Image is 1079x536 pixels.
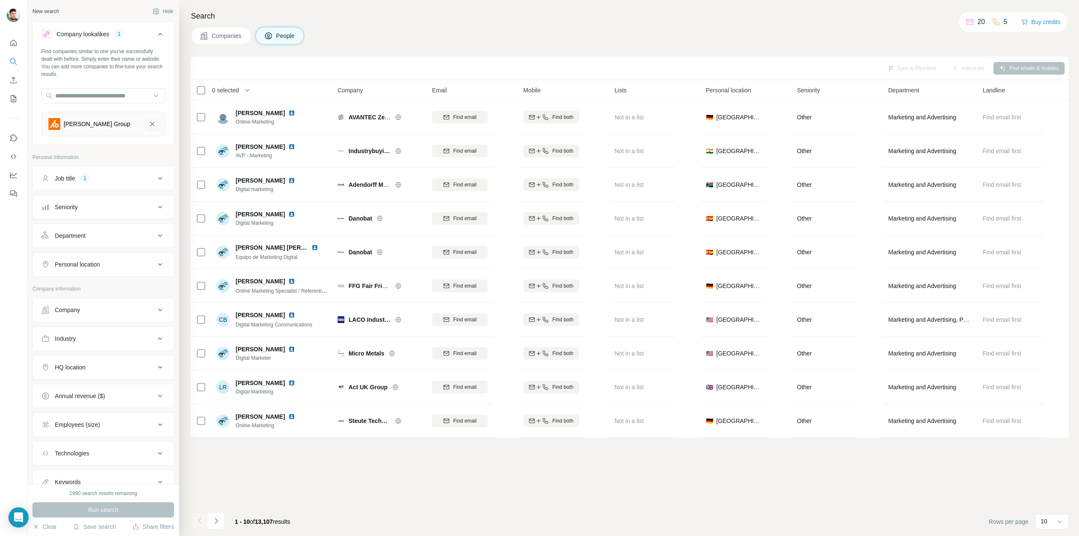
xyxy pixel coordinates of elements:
[706,417,713,425] span: 🇩🇪
[706,147,713,155] span: 🇮🇳
[288,413,295,420] img: LinkedIn logo
[432,178,488,191] button: Find email
[717,214,762,223] span: [GEOGRAPHIC_DATA]
[236,422,305,429] span: Online-Marketing
[983,417,1021,424] span: Find email first
[432,280,488,292] button: Find email
[453,282,476,290] span: Find email
[338,384,344,391] img: Logo of Act UK Group
[216,212,230,225] img: Avatar
[552,417,573,425] span: Find both
[33,443,174,463] button: Technologies
[216,414,230,428] img: Avatar
[615,316,644,323] span: Not in a list
[797,316,812,323] span: Other
[989,517,1028,526] span: Rows per page
[236,176,285,185] span: [PERSON_NAME]
[216,279,230,293] img: Avatar
[888,282,956,290] span: Marketing and Advertising
[132,523,174,531] button: Share filters
[33,168,174,189] button: Job title1
[888,214,956,223] span: Marketing and Advertising
[64,120,130,128] div: [PERSON_NAME] Group
[523,111,579,124] button: Find both
[7,130,20,145] button: Use Surfe on LinkedIn
[983,215,1021,222] span: Find email first
[114,30,124,38] div: 1
[615,384,644,391] span: Not in a list
[349,349,384,358] span: Micro Metals
[55,449,89,458] div: Technologies
[552,113,573,121] span: Find both
[255,518,273,525] span: 13,107
[236,152,305,159] span: AVP - Marketing
[7,54,20,69] button: Search
[7,8,20,22] img: Avatar
[55,306,80,314] div: Company
[236,186,305,193] span: Digital marketing
[33,226,174,246] button: Department
[1041,517,1047,525] p: 10
[717,417,762,425] span: [GEOGRAPHIC_DATA]
[7,149,20,164] button: Use Surfe API
[33,24,174,48] button: Company lookalikes1
[797,86,820,94] span: Seniority
[523,178,579,191] button: Find both
[236,254,298,260] span: Equipo de Marketing Digital
[338,181,344,188] img: Logo of Adendorff Machinery Mart
[432,313,488,326] button: Find email
[48,118,60,130] img: Hoffmann Group-logo
[80,175,90,182] div: 1
[615,86,627,94] span: Lists
[797,148,812,154] span: Other
[338,316,344,323] img: Logo of LACO Industries
[706,349,713,358] span: 🇺🇸
[33,197,174,217] button: Seniority
[706,248,713,256] span: 🇪🇸
[453,316,476,323] span: Find email
[983,249,1021,256] span: Find email first
[55,478,81,486] div: Keywords
[523,347,579,360] button: Find both
[523,86,541,94] span: Mobile
[236,277,285,286] span: [PERSON_NAME]
[706,180,713,189] span: 🇿🇦
[216,347,230,360] img: Avatar
[55,363,86,372] div: HQ location
[349,114,421,121] span: AVANTEC Zerspantechnik
[55,174,75,183] div: Job title
[41,48,165,78] div: Find companies similar to one you've successfully dealt with before. Simply enter their name or w...
[706,383,713,391] span: 🇬🇧
[33,300,174,320] button: Company
[888,315,973,324] span: Marketing and Advertising, PR and Communications
[236,118,305,126] span: Online-Marketing
[983,283,1021,289] span: Find email first
[236,311,285,319] span: [PERSON_NAME]
[706,113,713,121] span: 🇩🇪
[338,350,344,357] img: Logo of Micro Metals
[349,315,391,324] span: LACO Industries
[888,113,956,121] span: Marketing and Advertising
[983,384,1021,391] span: Find email first
[236,287,364,294] span: Online Marketing Specialist / Referentin Online Marketing
[56,30,109,38] div: Company lookalikes
[349,214,372,223] span: Danobat
[552,147,573,155] span: Find both
[717,383,762,391] span: [GEOGRAPHIC_DATA]
[888,86,919,94] span: Department
[288,278,295,285] img: LinkedIn logo
[236,412,285,421] span: [PERSON_NAME]
[216,313,230,326] div: CB
[236,379,285,387] span: [PERSON_NAME]
[338,86,363,94] span: Company
[33,386,174,406] button: Annual revenue ($)
[983,114,1021,121] span: Find email first
[615,181,644,188] span: Not in a list
[615,114,644,121] span: Not in a list
[453,215,476,222] span: Find email
[432,415,488,427] button: Find email
[706,214,713,223] span: 🇪🇸
[349,248,372,256] span: Danobat
[432,347,488,360] button: Find email
[552,383,573,391] span: Find both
